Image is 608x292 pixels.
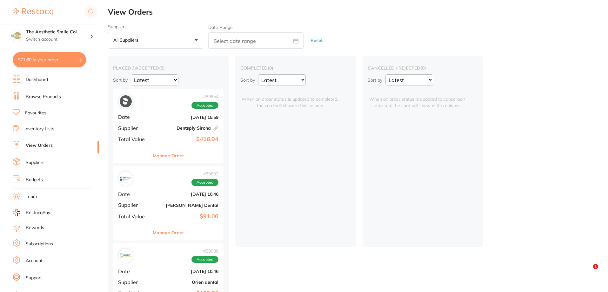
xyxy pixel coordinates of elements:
[155,136,218,143] b: $416.94
[118,136,150,142] span: Total Value
[191,171,218,176] span: # 89632
[118,114,150,120] span: Date
[155,115,218,120] b: [DATE] 15:59
[24,126,54,132] a: Inventory Lists
[191,248,218,254] span: # 89630
[309,32,324,49] button: Reset
[26,225,44,231] a: Rewards
[26,194,37,200] a: Team
[191,102,218,109] span: Accepted
[191,94,218,99] span: # 89854
[26,29,90,35] h4: The Aesthetic Smile Collective
[108,32,203,49] button: All suppliers
[26,94,61,100] a: Browse Products
[13,209,20,216] img: RestocqPay
[113,166,224,241] div: Erskine Dental#89632AcceptedDate[DATE] 10:46Supplier[PERSON_NAME] DentalTotal Value$91.00Manage O...
[10,29,23,42] img: The Aesthetic Smile Collective
[153,148,184,163] button: Manage Order
[580,264,595,279] iframe: Intercom live chat
[26,36,90,43] p: Switch account
[108,8,608,17] h2: View Orders
[118,279,150,285] span: Supplier
[155,126,218,131] b: Dentsply Sirona
[120,95,132,107] img: Dentsply Sirona
[26,160,44,166] a: Suppliers
[26,177,43,183] a: Budgets
[240,89,339,109] span: When an order status is updated to completed, the card will show in this column
[118,202,150,208] span: Supplier
[26,77,48,83] a: Dashboard
[13,5,53,19] a: Restocq Logo
[118,125,150,131] span: Supplier
[113,77,128,83] p: Sort by
[155,269,218,274] b: [DATE] 10:46
[118,191,150,197] span: Date
[13,209,50,216] a: RestocqPay
[26,258,43,264] a: Account
[208,25,233,30] label: Date Range
[191,256,218,263] span: Accepted
[120,250,132,262] img: Orien dental
[155,213,218,220] b: $91.00
[113,89,224,163] div: Dentsply Sirona#89854AcceptedDate[DATE] 15:59SupplierDentsply SironaTotal Value$416.94Manage Order
[155,192,218,197] b: [DATE] 10:46
[368,77,382,83] p: Sort by
[120,173,132,185] img: Erskine Dental
[26,241,53,247] a: Subscriptions
[191,179,218,186] span: Accepted
[25,110,46,116] a: Favourites
[593,264,598,269] span: 1
[368,89,467,109] span: When an order status is updated to cancelled / rejected, the card will show in this column
[155,203,218,208] b: [PERSON_NAME] Dental
[26,275,42,281] a: Support
[108,24,203,29] label: Suppliers
[113,37,141,43] p: All suppliers
[13,8,53,16] img: Restocq Logo
[118,268,150,274] span: Date
[155,280,218,285] b: Orien dental
[26,142,53,149] a: View Orders
[153,225,184,240] button: Manage Order
[113,65,224,71] h2: placed / accepted ( 5 )
[26,210,50,216] span: RestocqPay
[118,214,150,219] span: Total Value
[208,32,304,49] input: Select date range
[13,52,86,67] button: $71.80 in your order
[240,65,351,71] h2: completed ( 0 )
[240,77,255,83] p: Sort by
[368,65,478,71] h2: cancelled / rejected ( 0 )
